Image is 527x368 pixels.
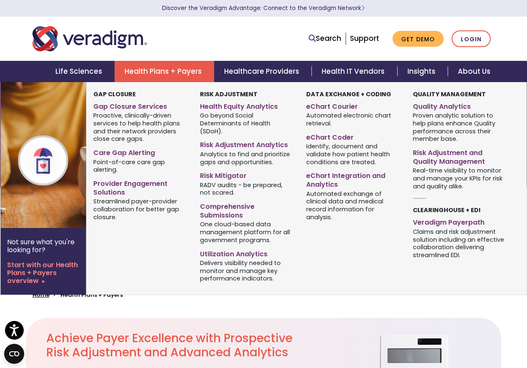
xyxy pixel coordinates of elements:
span: Automated exchange of clinical data and medical record information for analysis. [306,189,400,221]
strong: Data Exchange + Coding [306,90,391,98]
a: Care Gap Alerting [93,145,187,158]
a: eChart Integration and Analytics [306,168,400,189]
a: eChart Coder [306,130,400,142]
a: Search [309,33,341,44]
img: Health Plan Payers [0,82,135,228]
span: RADV audits - be prepared, not scared. [200,180,294,197]
a: Gap Closure Services [93,99,187,111]
span: Analytics to find and prioritize gaps and opportunities. [200,150,294,166]
a: Get Demo [392,31,444,47]
a: Insights [397,61,448,82]
a: Health IT Vendors [312,61,397,82]
span: One cloud-based data management platform for all government programs. [200,220,294,244]
span: Point-of-care care gap alerting. [93,158,187,174]
strong: Quality Management [413,90,486,98]
a: Healthcare Providers [214,61,312,82]
span: Automated electronic chart retrieval. [306,111,400,128]
a: Utilization Analytics [200,247,294,259]
span: Streamlined payer-provider collaboration for better gap closure. [93,197,187,221]
a: Risk Adjustment Analytics [200,138,294,150]
a: Life Sciences [45,61,115,82]
a: Support [350,33,379,43]
a: Comprehensive Submissions [200,199,294,220]
span: Claims and risk adjustment solution including an effective collaboration delivering streamlined EDI. [413,227,507,259]
a: Risk Mitigator [200,168,294,180]
span: Proactive, clinically-driven services to help health plans and their network providers close care... [93,111,187,143]
strong: Clearinghouse + EDI [413,206,480,214]
p: Not sure what you're looking for? [7,238,80,254]
strong: Risk Adjustment [200,90,257,98]
a: Start with our Health Plans + Payers overview [7,261,80,285]
span: Proven analytic solution to help plans enhance Quality performance across their member base. [413,111,507,143]
a: About Us [448,61,500,82]
img: Veradigm logo [32,25,147,53]
a: Discover the Veradigm Advantage: Connect to the Veradigm NetworkLearn More [162,4,365,12]
a: Login [452,30,491,48]
span: Delivers visibility needed to monitor and manage key performance indicators. [200,258,294,283]
iframe: Drift Chat Widget [367,308,517,358]
button: Open CMP widget [4,344,24,364]
span: Learn More [361,4,365,12]
a: eChart Courier [306,99,400,111]
span: Real-time visibility to monitor and manage your KPIs for risk and quality alike. [413,166,507,190]
strong: Gap Closure [93,90,136,98]
a: Veradigm Payerpath [413,215,507,227]
a: Risk Adjustment and Quality Management [413,145,507,166]
h2: Achieve Payer Excellence with Prospective Risk Adjustment and Advanced Analytics [46,331,303,359]
a: Quality Analytics [413,99,507,111]
a: Health Plans + Payers [115,61,214,82]
span: Go beyond Social Determinants of Health (SDoH). [200,111,294,135]
a: Health Equity Analytics [200,99,294,111]
span: Identify, document and validate how patient health conditions are treated. [306,142,400,166]
a: Provider Engagement Solutions [93,176,187,197]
